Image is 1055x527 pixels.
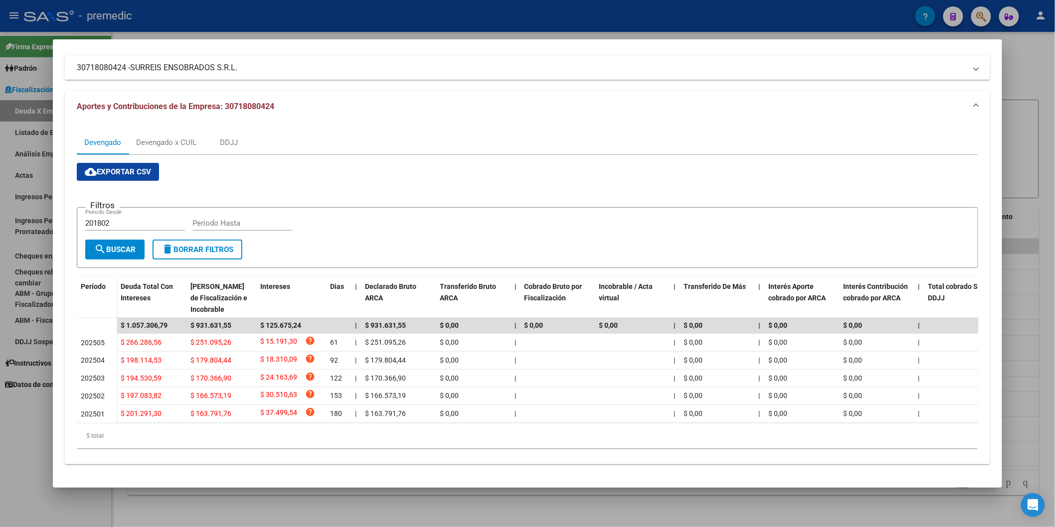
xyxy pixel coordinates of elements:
[85,167,151,176] span: Exportar CSV
[844,321,863,329] span: $ 0,00
[77,163,159,181] button: Exportar CSV
[759,338,760,346] span: |
[684,338,703,346] span: $ 0,00
[260,354,297,367] span: $ 18.310,09
[674,374,676,382] span: |
[121,356,162,364] span: $ 198.114,53
[769,392,788,399] span: $ 0,00
[121,374,162,382] span: $ 194.530,59
[674,338,676,346] span: |
[355,374,356,382] span: |
[65,91,990,123] mat-expansion-panel-header: Aportes y Contribuciones de la Empresa: 30718080424
[525,282,582,302] span: Cobrado Bruto por Fiscalización
[305,372,315,382] i: help
[670,276,680,320] datatable-header-cell: |
[81,282,106,290] span: Período
[684,282,746,290] span: Transferido De Más
[769,321,788,329] span: $ 0,00
[77,62,966,74] mat-panel-title: 30718080424 -
[515,374,516,382] span: |
[674,392,676,399] span: |
[680,276,755,320] datatable-header-cell: Transferido De Más
[85,166,97,178] mat-icon: cloud_download
[326,276,351,320] datatable-header-cell: Dias
[77,102,274,111] span: Aportes y Contribuciones de la Empresa: 30718080424
[260,336,297,349] span: $ 15.191,30
[759,374,760,382] span: |
[81,410,105,418] span: 202501
[121,282,173,302] span: Deuda Total Con Intereses
[440,374,459,382] span: $ 0,00
[440,338,459,346] span: $ 0,00
[918,338,920,346] span: |
[365,374,406,382] span: $ 170.366,90
[918,409,920,417] span: |
[844,282,908,302] span: Interés Contribución cobrado por ARCA
[1021,493,1045,517] div: Open Intercom Messenger
[305,407,315,417] i: help
[918,282,920,290] span: |
[674,282,676,290] span: |
[684,374,703,382] span: $ 0,00
[117,276,186,320] datatable-header-cell: Deuda Total Con Intereses
[330,282,344,290] span: Dias
[440,409,459,417] span: $ 0,00
[918,392,920,399] span: |
[77,423,978,448] div: 5 total
[305,354,315,364] i: help
[844,374,863,382] span: $ 0,00
[190,282,247,313] span: [PERSON_NAME] de Fiscalización e Incobrable
[84,137,121,148] div: Devengado
[260,372,297,385] span: $ 24.163,69
[674,321,676,329] span: |
[361,276,436,320] datatable-header-cell: Declarado Bruto ARCA
[355,356,356,364] span: |
[260,321,301,329] span: $ 125.675,24
[515,356,516,364] span: |
[365,338,406,346] span: $ 251.095,26
[440,356,459,364] span: $ 0,00
[769,356,788,364] span: $ 0,00
[162,243,174,255] mat-icon: delete
[674,356,676,364] span: |
[121,409,162,417] span: $ 201.291,30
[918,321,920,329] span: |
[765,276,840,320] datatable-header-cell: Interés Aporte cobrado por ARCA
[256,276,326,320] datatable-header-cell: Intereses
[85,200,120,211] h3: Filtros
[684,321,703,329] span: $ 0,00
[844,356,863,364] span: $ 0,00
[759,282,761,290] span: |
[515,338,516,346] span: |
[769,374,788,382] span: $ 0,00
[515,282,517,290] span: |
[190,409,231,417] span: $ 163.791,76
[355,282,357,290] span: |
[684,356,703,364] span: $ 0,00
[918,374,920,382] span: |
[525,321,543,329] span: $ 0,00
[440,392,459,399] span: $ 0,00
[759,409,760,417] span: |
[515,392,516,399] span: |
[844,392,863,399] span: $ 0,00
[355,392,356,399] span: |
[85,240,145,260] button: Buscar
[440,321,459,329] span: $ 0,00
[595,276,670,320] datatable-header-cell: Incobrable / Acta virtual
[365,356,406,364] span: $ 179.804,44
[65,56,990,80] mat-expansion-panel-header: 30718080424 -SURREIS ENSOBRADOS S.R.L.
[674,409,676,417] span: |
[924,276,999,320] datatable-header-cell: Total cobrado Sin DDJJ
[351,276,361,320] datatable-header-cell: |
[330,338,338,346] span: 61
[94,243,106,255] mat-icon: search
[81,356,105,364] span: 202504
[65,123,990,464] div: Aportes y Contribuciones de la Empresa: 30718080424
[305,389,315,399] i: help
[365,321,406,329] span: $ 931.631,55
[190,374,231,382] span: $ 170.366,90
[121,321,168,329] span: $ 1.057.306,79
[355,338,356,346] span: |
[355,409,356,417] span: |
